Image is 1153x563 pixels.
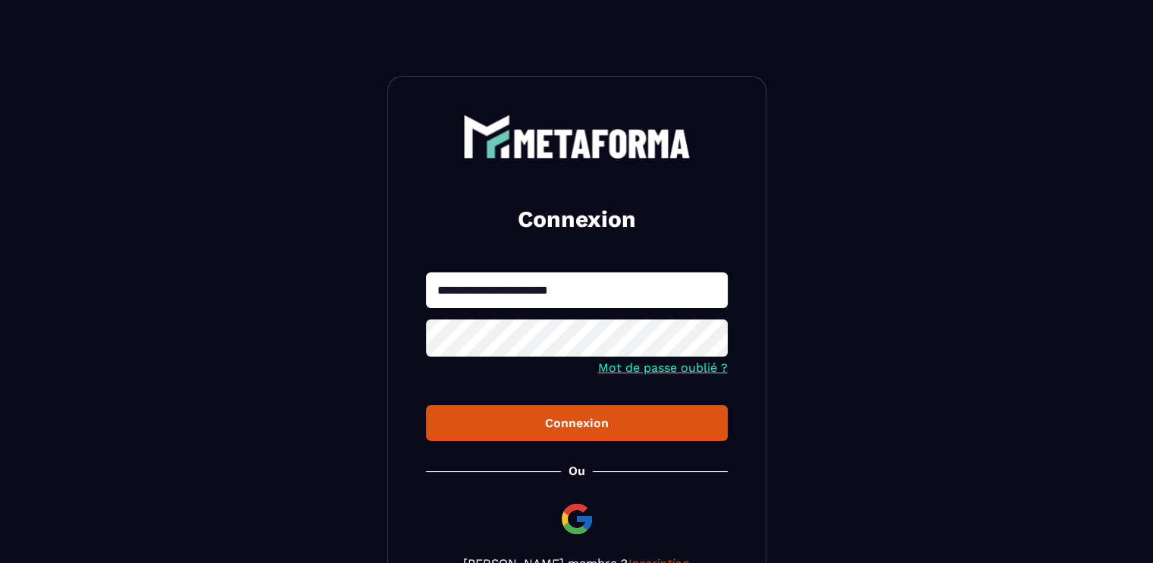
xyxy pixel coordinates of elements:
[598,360,728,375] a: Mot de passe oublié ?
[569,464,585,478] p: Ou
[444,204,710,234] h2: Connexion
[438,416,716,430] div: Connexion
[426,405,728,441] button: Connexion
[559,501,595,537] img: google
[463,115,691,159] img: logo
[426,115,728,159] a: logo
